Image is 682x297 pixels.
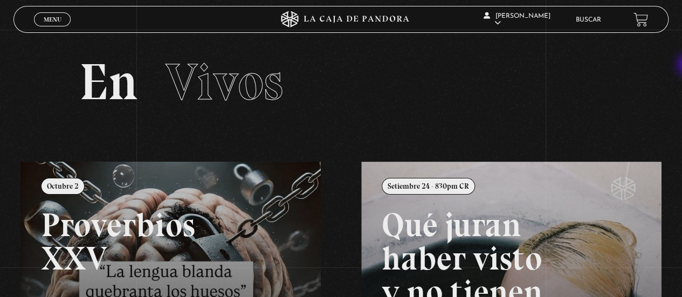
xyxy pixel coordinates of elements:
span: [PERSON_NAME] [484,13,550,26]
span: Cerrar [40,25,65,33]
a: Buscar [576,17,601,23]
span: Menu [44,16,61,23]
a: View your shopping cart [633,12,648,27]
span: Vivos [166,51,283,113]
h2: En [79,57,603,108]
